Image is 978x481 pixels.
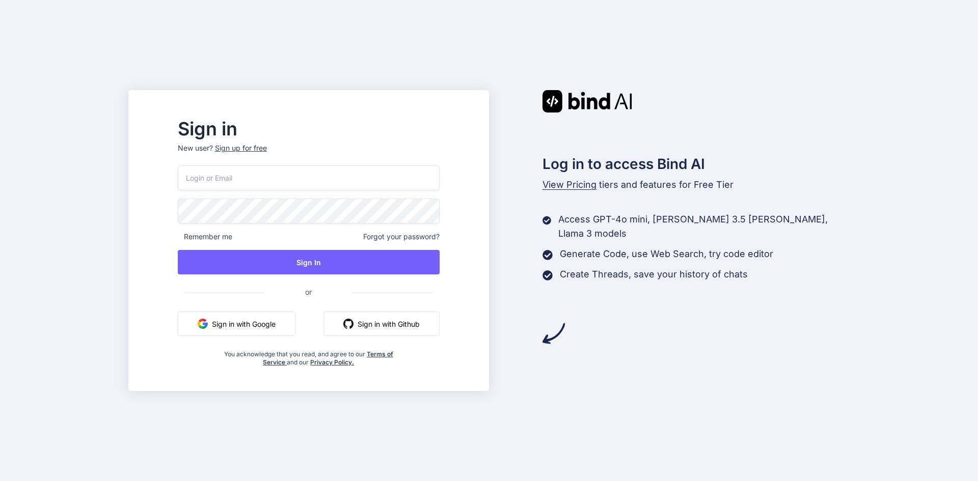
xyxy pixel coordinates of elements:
p: Access GPT-4o mini, [PERSON_NAME] 3.5 [PERSON_NAME], Llama 3 models [558,212,850,241]
img: Bind AI logo [542,90,632,112]
button: Sign in with Google [178,312,295,336]
img: google [198,319,208,329]
button: Sign In [178,250,440,274]
p: Generate Code, use Web Search, try code editor [560,247,773,261]
span: Remember me [178,232,232,242]
span: or [264,279,352,304]
img: arrow [542,322,565,345]
a: Privacy Policy. [310,358,354,366]
p: Create Threads, save your history of chats [560,267,748,281]
div: Sign up for free [215,143,267,153]
img: github [343,319,354,329]
div: You acknowledge that you read, and agree to our and our [221,344,396,366]
p: tiers and features for Free Tier [542,178,850,192]
button: Sign in with Github [323,312,440,336]
span: Forgot your password? [363,232,440,242]
h2: Log in to access Bind AI [542,153,850,175]
a: Terms of Service [263,350,393,366]
p: New user? [178,143,440,165]
input: Login or Email [178,165,440,190]
span: View Pricing [542,179,596,190]
h2: Sign in [178,121,440,137]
